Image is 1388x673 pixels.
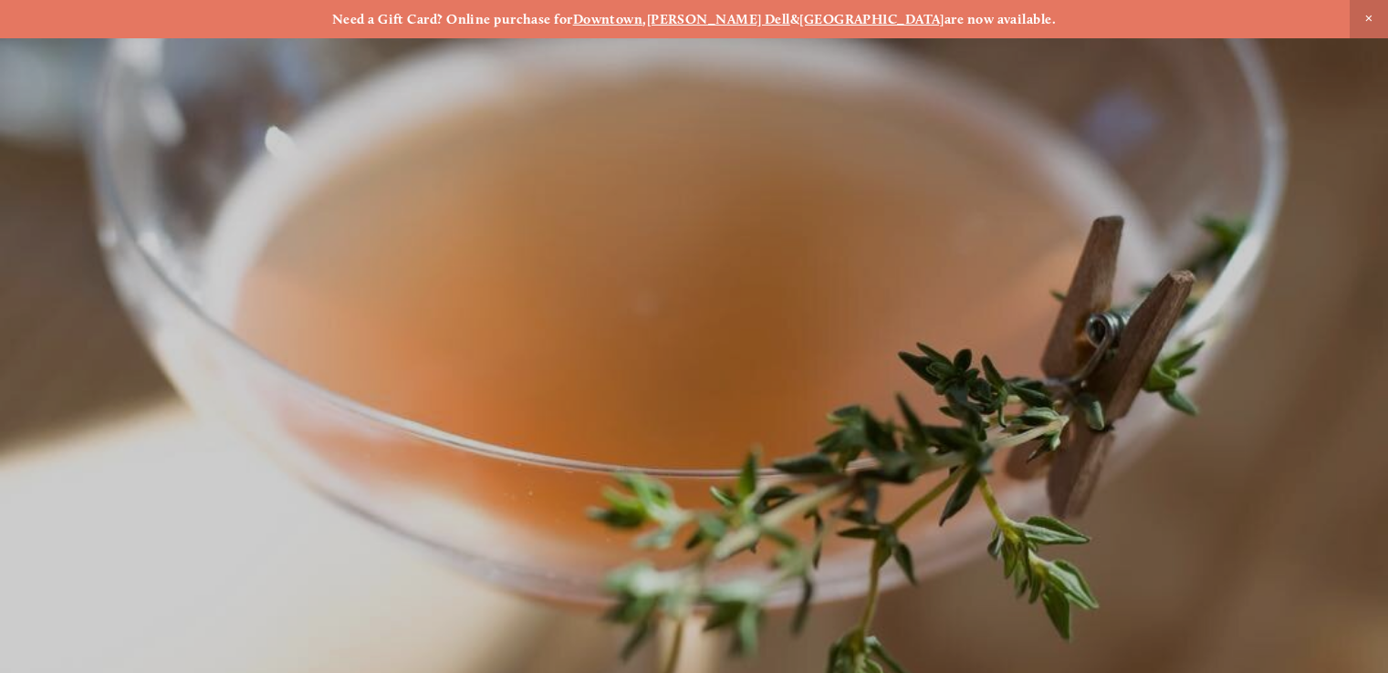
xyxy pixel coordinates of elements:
[944,11,1056,27] strong: are now available.
[573,11,643,27] a: Downtown
[799,11,944,27] a: [GEOGRAPHIC_DATA]
[790,11,799,27] strong: &
[647,11,790,27] a: [PERSON_NAME] Dell
[642,11,646,27] strong: ,
[332,11,573,27] strong: Need a Gift Card? Online purchase for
